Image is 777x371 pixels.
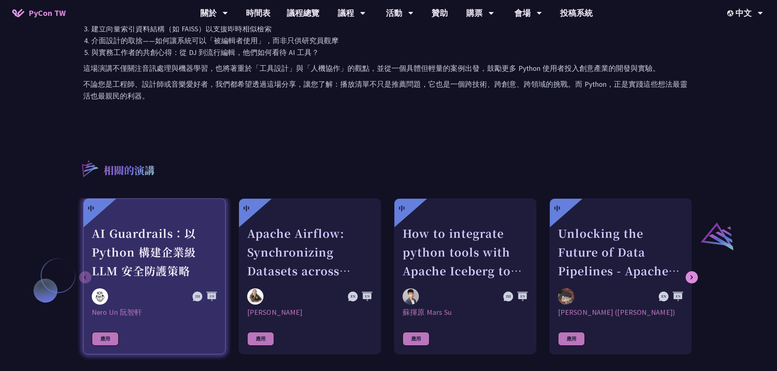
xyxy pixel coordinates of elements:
[247,288,263,305] img: Sebastien Crocquevieille
[92,288,108,305] img: Nero Un 阮智軒
[91,46,694,58] li: 與實務工作者的共創心得：從 DJ 到流行編輯，他們如何看待 AI 工具？
[558,307,683,317] div: [PERSON_NAME] ([PERSON_NAME])
[558,224,683,280] div: Unlocking the Future of Data Pipelines - Apache Airflow 3
[83,62,694,74] p: 這場演講不僅關注音訊處理與機器學習，也將著重於「工具設計」與「人機協作」的觀點，並從一個具體但輕量的案例出發，鼓勵更多 Python 使用者投入創意產業的開發與實驗。
[91,35,694,46] li: 介面設計的取捨——如何讓系統可以「被編輯者使用」，而非只供研究員觀摩
[247,332,274,346] div: 應用
[70,149,109,188] img: r3.8d01567.svg
[398,204,405,213] div: 中
[4,3,74,23] a: PyCon TW
[83,198,226,354] a: 中 AI Guardrails：以 Python 構建企業級 LLM 安全防護策略 Nero Un 阮智軒 Nero Un 阮智軒 應用
[403,224,528,280] div: How to integrate python tools with Apache Iceberg to build ETLT pipeline on Shift-Left Architecture
[558,288,574,305] img: 李唯 (Wei Lee)
[92,307,217,317] div: Nero Un 阮智軒
[239,198,381,354] a: 中 Apache Airflow: Synchronizing Datasets across Multiple instances Sebastien Crocquevieille [PERS...
[247,307,372,317] div: [PERSON_NAME]
[403,288,419,305] img: 蘇揮原 Mars Su
[403,307,528,317] div: 蘇揮原 Mars Su
[549,198,692,354] a: 中 Unlocking the Future of Data Pipelines - Apache Airflow 3 李唯 (Wei Lee) [PERSON_NAME] ([PERSON_N...
[558,332,585,346] div: 應用
[554,204,560,213] div: 中
[243,204,250,213] div: 中
[727,10,735,16] img: Locale Icon
[12,9,24,17] img: Home icon of PyCon TW 2025
[104,163,155,179] p: 相關的演講
[247,224,372,280] div: Apache Airflow: Synchronizing Datasets across Multiple instances
[403,332,429,346] div: 應用
[92,224,217,280] div: AI Guardrails：以 Python 構建企業級 LLM 安全防護策略
[88,204,94,213] div: 中
[29,7,66,19] span: PyCon TW
[91,23,694,35] li: 建立向量索引資料結構（如 FAISS）以支援即時相似檢索
[92,332,119,346] div: 應用
[394,198,536,354] a: 中 How to integrate python tools with Apache Iceberg to build ETLT pipeline on Shift-Left Architec...
[83,78,694,102] p: 不論您是工程師、設計師或音樂愛好者，我們都希望透過這場分享，讓您了解：播放清單不只是推薦問題，它也是一個跨技術、跨創意、跨領域的挑戰。而 Python，正是實踐這些想法最靈活也最親民的利器。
